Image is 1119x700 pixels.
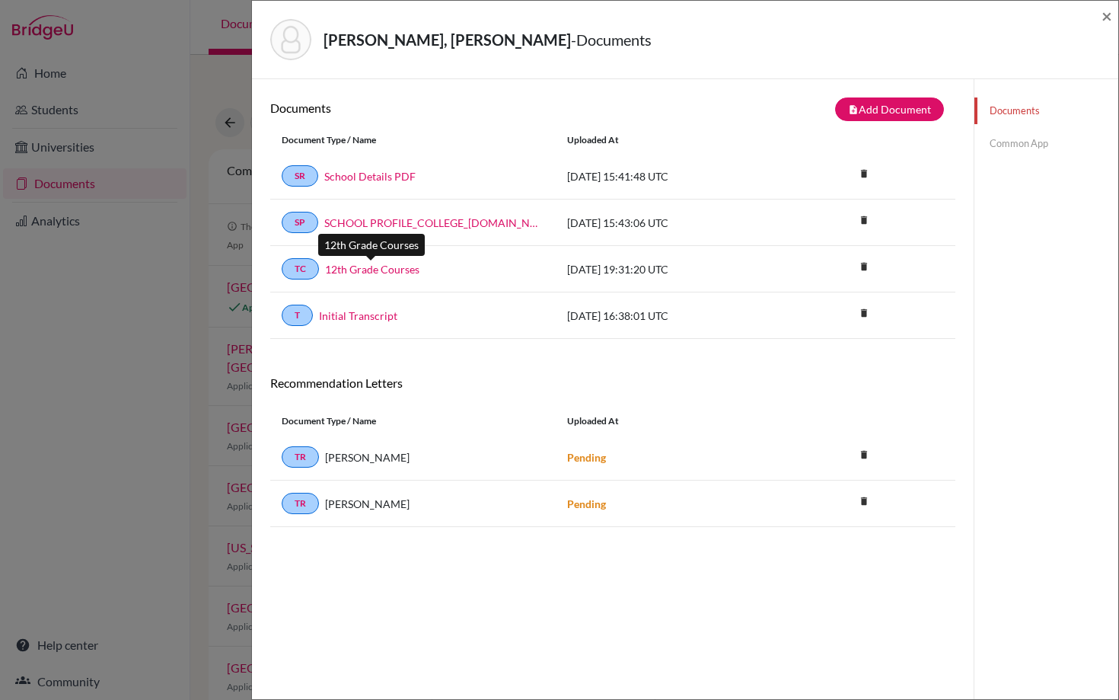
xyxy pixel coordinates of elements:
a: Initial Transcript [319,308,397,324]
a: delete [853,304,875,324]
a: delete [853,446,875,466]
strong: [PERSON_NAME], [PERSON_NAME] [324,30,571,49]
a: TR [282,493,319,514]
i: delete [853,209,875,232]
span: [PERSON_NAME] [325,449,410,465]
h6: Documents [270,101,613,115]
div: Uploaded at [556,133,784,147]
i: delete [853,255,875,278]
div: 12th Grade Courses [318,234,425,256]
div: [DATE] 16:38:01 UTC [556,308,784,324]
div: [DATE] 15:41:48 UTC [556,168,784,184]
span: [PERSON_NAME] [325,496,410,512]
a: Documents [974,97,1118,124]
div: Uploaded at [556,414,784,428]
a: SR [282,165,318,187]
a: SP [282,212,318,233]
span: - Documents [571,30,652,49]
button: note_addAdd Document [835,97,944,121]
a: delete [853,165,875,185]
button: Close [1101,7,1112,25]
a: T [282,305,313,326]
strong: Pending [567,497,606,510]
i: delete [853,443,875,466]
div: [DATE] 15:43:06 UTC [556,215,784,231]
i: delete [853,302,875,324]
a: delete [853,257,875,278]
i: note_add [848,104,859,115]
div: Document Type / Name [270,133,556,147]
div: [DATE] 19:31:20 UTC [556,261,784,277]
a: delete [853,492,875,513]
a: TC [282,258,319,280]
h6: Recommendation Letters [270,376,955,390]
div: Document Type / Name [270,414,556,428]
a: TR [282,446,319,468]
span: × [1101,5,1112,27]
a: 12th Grade Courses [325,261,419,277]
a: SCHOOL PROFILE_COLLEGE_[DOMAIN_NAME]_wide [324,215,544,231]
a: Common App [974,130,1118,157]
strong: Pending [567,451,606,464]
a: delete [853,211,875,232]
i: delete [853,162,875,185]
a: School Details PDF [324,168,416,184]
i: delete [853,490,875,513]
